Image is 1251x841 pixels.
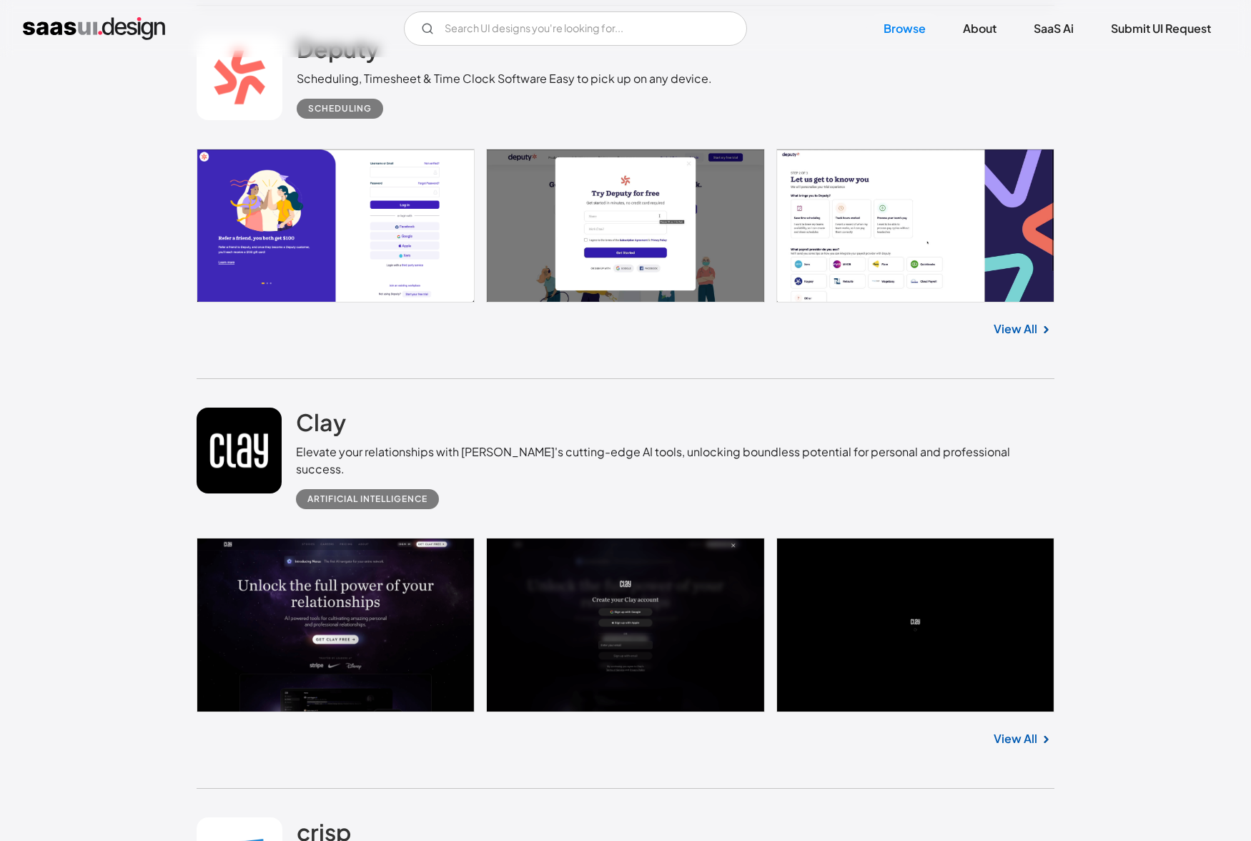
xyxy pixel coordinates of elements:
[404,11,747,46] form: Email Form
[994,730,1037,747] a: View All
[1094,13,1228,44] a: Submit UI Request
[297,70,712,87] div: Scheduling, Timesheet & Time Clock Software Easy to pick up on any device.
[296,408,346,443] a: Clay
[296,443,1054,478] div: Elevate your relationships with [PERSON_NAME]'s cutting-edge AI tools, unlocking boundless potent...
[994,320,1037,338] a: View All
[404,11,747,46] input: Search UI designs you're looking for...
[866,13,943,44] a: Browse
[308,100,372,117] div: Scheduling
[296,408,346,436] h2: Clay
[23,17,165,40] a: home
[1017,13,1091,44] a: SaaS Ai
[946,13,1014,44] a: About
[307,491,427,508] div: Artificial Intelligence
